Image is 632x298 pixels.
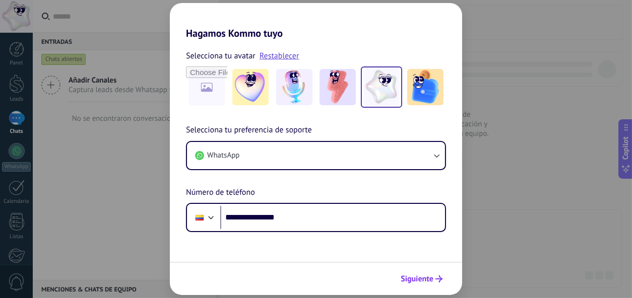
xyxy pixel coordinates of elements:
span: Número de teléfono [186,186,255,199]
img: -4.jpeg [363,69,400,105]
span: Selecciona tu preferencia de soporte [186,124,312,137]
div: Colombia: + 57 [190,207,209,228]
img: -1.jpeg [232,69,269,105]
button: WhatsApp [187,142,445,169]
button: Siguiente [396,270,447,287]
span: Selecciona tu avatar [186,49,256,62]
img: -2.jpeg [276,69,312,105]
span: WhatsApp [207,151,239,161]
a: Restablecer [260,51,299,61]
span: Siguiente [401,275,433,282]
img: -5.jpeg [407,69,444,105]
h2: Hagamos Kommo tuyo [170,3,462,39]
img: -3.jpeg [320,69,356,105]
